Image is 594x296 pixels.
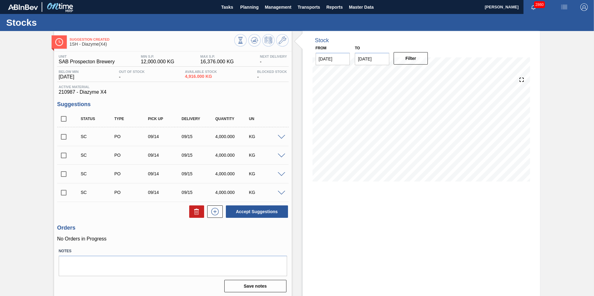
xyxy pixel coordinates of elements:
span: Below Min [59,70,79,74]
div: Type [113,117,150,121]
span: Active Material [59,85,287,89]
label: Notes [59,247,287,256]
input: mm/dd/yyyy [316,53,350,65]
div: 4,000.000 [214,134,251,139]
div: UN [247,117,285,121]
button: Stocks Overview [234,34,247,47]
span: Out Of Stock [119,70,145,74]
span: SAB Prospecton Brewery [59,59,115,65]
div: 09/15/2025 [180,171,218,176]
div: KG [247,153,285,158]
h3: Orders [57,225,289,231]
span: Next Delivery [260,55,287,58]
div: 09/14/2025 [146,134,184,139]
div: Status [79,117,117,121]
span: 16,376.000 KG [200,59,234,65]
div: Purchase order [113,134,150,139]
div: Suggestion Created [79,190,117,195]
span: MAX S.P. [200,55,234,58]
span: 2860 [534,1,545,8]
span: Planning [240,3,258,11]
span: MIN S.P. [141,55,174,58]
p: No Orders in Progress [57,236,289,242]
img: Logout [580,3,588,11]
h3: Suggestions [57,101,289,108]
div: Delivery [180,117,218,121]
div: Quantity [214,117,251,121]
img: TNhmsLtSVTkK8tSr43FrP2fwEKptu5GPRR3wAAAABJRU5ErkJggg== [8,4,38,10]
div: KG [247,190,285,195]
img: Ícone [55,38,63,46]
div: 09/14/2025 [146,190,184,195]
div: Suggestion Created [79,171,117,176]
div: 4,000.000 [214,190,251,195]
span: Reports [326,3,343,11]
div: 09/15/2025 [180,153,218,158]
span: Available Stock [185,70,217,74]
span: Management [265,3,291,11]
div: - [117,70,146,80]
div: KG [247,171,285,176]
div: - [256,70,289,80]
h1: Stocks [6,19,117,26]
button: Accept Suggestions [226,205,288,218]
div: Accept Suggestions [223,205,289,218]
div: 4,000.000 [214,171,251,176]
div: 4,000.000 [214,153,251,158]
span: 210987 - Diazyme X4 [59,89,287,95]
span: 4,916.000 KG [185,74,217,79]
button: Filter [394,52,428,65]
div: Purchase order [113,190,150,195]
div: Stock [315,37,329,44]
div: 09/14/2025 [146,153,184,158]
div: 09/14/2025 [146,171,184,176]
input: mm/dd/yyyy [355,53,389,65]
span: 1SH - Diazyme(X4) [70,42,234,47]
span: Master Data [349,3,373,11]
label: From [316,46,327,50]
span: Tasks [220,3,234,11]
span: [DATE] [59,74,79,80]
label: to [355,46,360,50]
div: Purchase order [113,153,150,158]
div: Suggestion Created [79,134,117,139]
div: 09/15/2025 [180,134,218,139]
span: Suggestion Created [70,38,234,41]
button: Save notes [224,280,286,292]
button: Notifications [523,3,543,11]
div: New suggestion [204,205,223,218]
div: Purchase order [113,171,150,176]
img: userActions [560,3,568,11]
div: 09/15/2025 [180,190,218,195]
div: Pick up [146,117,184,121]
span: Blocked Stock [257,70,287,74]
span: 12,000.000 KG [141,59,174,65]
button: Schedule Inventory [262,34,275,47]
div: KG [247,134,285,139]
div: Suggestion Created [79,153,117,158]
div: - [258,55,289,65]
div: Delete Suggestions [186,205,204,218]
span: Transports [298,3,320,11]
button: Update Chart [248,34,261,47]
button: Go to Master Data / General [276,34,289,47]
span: Unit [59,55,115,58]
